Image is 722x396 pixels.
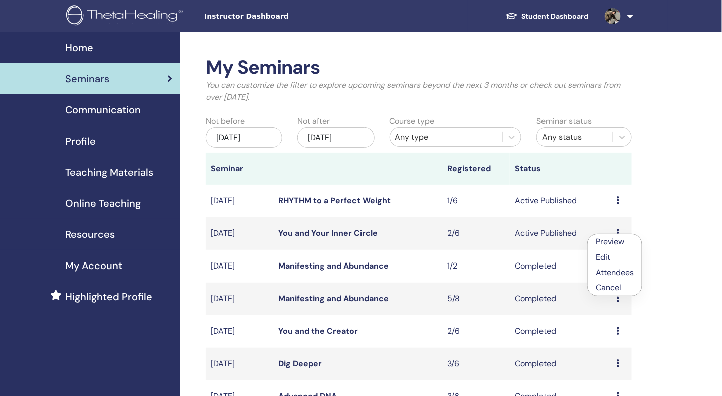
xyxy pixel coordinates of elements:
span: Resources [65,227,115,242]
img: logo.png [66,5,186,28]
td: Active Published [510,185,611,217]
td: [DATE] [206,348,273,380]
th: Registered [442,153,510,185]
a: Student Dashboard [498,7,597,26]
label: Not before [206,115,245,127]
td: 5/8 [442,283,510,315]
div: Any status [542,131,608,143]
span: Teaching Materials [65,165,153,180]
span: Online Teaching [65,196,141,211]
td: Active Published [510,217,611,250]
td: [DATE] [206,185,273,217]
th: Seminar [206,153,273,185]
td: 2/6 [442,315,510,348]
a: You and the Creator [278,326,358,336]
td: Completed [510,250,611,283]
span: My Account [65,258,122,273]
label: Course type [390,115,435,127]
label: Not after [297,115,330,127]
img: graduation-cap-white.svg [506,12,518,20]
td: [DATE] [206,250,273,283]
a: Attendees [596,267,634,278]
a: Dig Deeper [278,358,322,369]
a: Edit [596,252,610,262]
td: Completed [510,283,611,315]
span: Seminars [65,71,109,86]
td: 3/6 [442,348,510,380]
a: RHYTHM to a Perfect Weight [278,195,391,206]
p: Cancel [596,282,634,294]
img: default.jpg [605,8,621,24]
span: Profile [65,134,96,149]
div: Any type [395,131,497,143]
a: Manifesting and Abundance [278,260,389,271]
span: Home [65,40,93,55]
td: [DATE] [206,283,273,315]
label: Seminar status [536,115,592,127]
td: 1/6 [442,185,510,217]
a: You and Your Inner Circle [278,228,378,238]
h2: My Seminars [206,56,632,79]
div: [DATE] [297,127,374,148]
div: [DATE] [206,127,282,148]
a: Manifesting and Abundance [278,293,389,304]
td: Completed [510,315,611,348]
span: Instructor Dashboard [204,11,354,22]
a: Preview [596,236,624,247]
td: 1/2 [442,250,510,283]
td: 2/6 [442,217,510,250]
td: Completed [510,348,611,380]
span: Highlighted Profile [65,289,152,304]
p: You can customize the filter to explore upcoming seminars beyond the next 3 months or check out s... [206,79,632,103]
td: [DATE] [206,315,273,348]
span: Communication [65,102,141,117]
th: Status [510,153,611,185]
td: [DATE] [206,217,273,250]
